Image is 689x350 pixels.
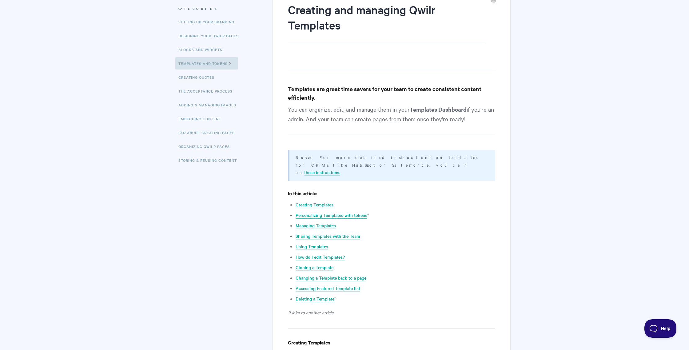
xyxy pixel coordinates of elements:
h1: Creating and managing Qwilr Templates [288,2,486,44]
a: Sharing Templates with the Team [296,233,360,240]
p: : For more detailed instructions on templates for CRMs like HubSpot or Salesforce, you can use [296,153,487,176]
iframe: Toggle Customer Support [644,319,677,338]
a: Personalizing Templates with tokens [296,212,367,219]
a: Accessing Featured Template list [296,285,360,292]
a: Creating Templates [296,201,333,208]
a: Cloning a Template [296,264,333,271]
strong: Templates Dashboard [410,105,467,113]
b: Note [296,154,310,160]
a: Adding & Managing Images [178,99,241,111]
strong: In this article: [288,190,317,197]
a: Setting up your Branding [178,16,239,28]
a: Organizing Qwilr Pages [178,140,234,153]
a: Managing Templates [296,222,336,229]
a: FAQ About Creating Pages [178,126,239,139]
p: You can organize, edit, and manage them in your if you're an admin. And your team can create page... [288,105,495,134]
a: Templates and Tokens [175,57,238,70]
a: these instructions. [304,169,340,176]
h3: Categories [178,3,255,14]
h3: Templates are great time savers for your team to create consistent content efficiently. [288,85,495,102]
a: Using Templates [296,243,328,250]
a: Blocks and Widgets [178,43,227,56]
h4: Creating Templates [288,339,495,346]
a: How do I edit Templates? [296,254,345,261]
a: The Acceptance Process [178,85,237,97]
a: Embedding Content [178,113,226,125]
a: Creating Quotes [178,71,219,83]
em: *Links to another article [288,309,333,316]
a: Deleting a Template [296,296,334,302]
a: Changing a Template back to a page [296,275,366,281]
a: Designing Your Qwilr Pages [178,30,243,42]
a: Storing & Reusing Content [178,154,241,166]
